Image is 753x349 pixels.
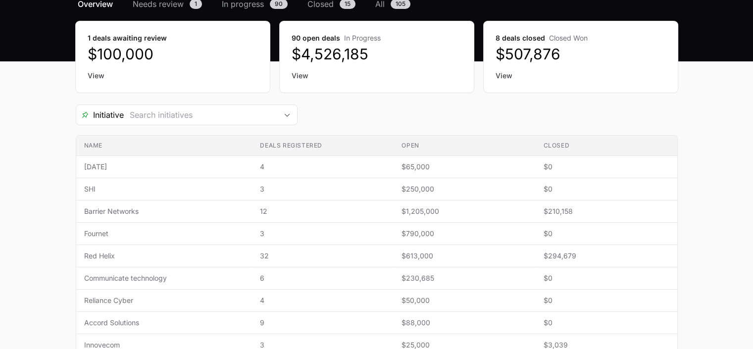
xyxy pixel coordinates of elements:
span: 32 [260,251,386,261]
span: $790,000 [402,229,527,239]
span: $230,685 [402,273,527,283]
span: 3 [260,229,386,239]
dt: 1 deals awaiting review [88,33,258,43]
span: Accord Solutions [84,318,245,328]
span: [DATE] [84,162,245,172]
span: 4 [260,162,386,172]
span: $613,000 [402,251,527,261]
span: Initiative [76,109,124,121]
th: Deals registered [252,136,394,156]
a: View [496,71,666,81]
dd: $507,876 [496,45,666,63]
span: $50,000 [402,296,527,305]
span: $294,679 [543,251,669,261]
span: SHI [84,184,245,194]
span: Communicate technology [84,273,245,283]
span: $0 [543,229,669,239]
span: $0 [543,318,669,328]
span: $0 [543,162,669,172]
span: $210,158 [543,206,669,216]
th: Closed [535,136,677,156]
a: View [292,71,462,81]
span: Red Helix [84,251,245,261]
span: 3 [260,184,386,194]
span: Barrier Networks [84,206,245,216]
span: $0 [543,296,669,305]
span: Fournet [84,229,245,239]
span: $1,205,000 [402,206,527,216]
span: 12 [260,206,386,216]
dt: 90 open deals [292,33,462,43]
input: Search initiatives [124,105,277,125]
span: $65,000 [402,162,527,172]
div: Open [277,105,297,125]
span: $0 [543,273,669,283]
span: In Progress [344,34,381,42]
a: View [88,71,258,81]
dt: 8 deals closed [496,33,666,43]
span: $250,000 [402,184,527,194]
dd: $4,526,185 [292,45,462,63]
span: 4 [260,296,386,305]
span: 9 [260,318,386,328]
span: $0 [543,184,669,194]
th: Name [76,136,252,156]
dd: $100,000 [88,45,258,63]
span: 6 [260,273,386,283]
span: Closed Won [549,34,588,42]
th: Open [394,136,535,156]
span: Reliance Cyber [84,296,245,305]
span: $88,000 [402,318,527,328]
